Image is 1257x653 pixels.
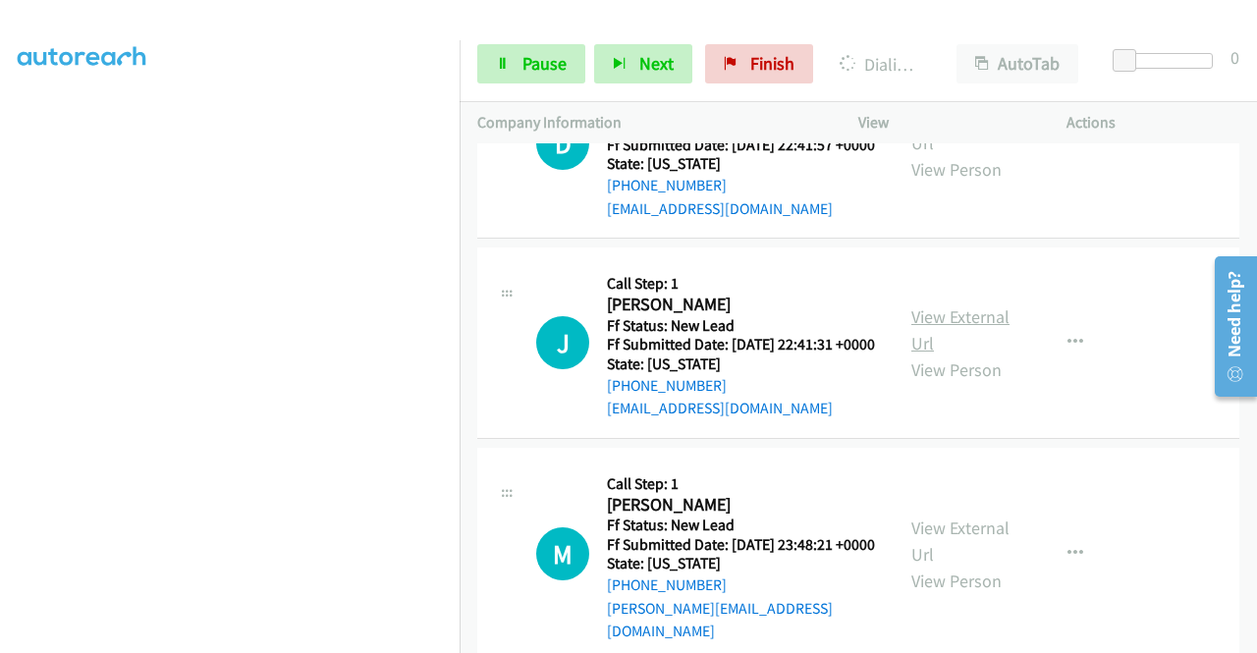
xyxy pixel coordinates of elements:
span: Next [639,52,674,75]
p: View [858,111,1031,135]
button: AutoTab [956,44,1078,83]
a: [PHONE_NUMBER] [607,575,727,594]
div: The call is yet to be attempted [536,527,589,580]
a: View External Url [911,305,1010,354]
a: [PERSON_NAME][EMAIL_ADDRESS][DOMAIN_NAME] [607,599,833,641]
h5: Ff Status: New Lead [607,316,875,336]
h5: Ff Submitted Date: [DATE] 22:41:31 +0000 [607,335,875,354]
h5: Ff Submitted Date: [DATE] 22:41:57 +0000 [607,136,875,155]
p: Dialing [PERSON_NAME] [840,51,921,78]
iframe: Resource Center [1201,248,1257,405]
a: View External Url [911,517,1010,566]
h1: D [536,117,589,170]
div: The call is yet to be attempted [536,316,589,369]
div: 0 [1230,44,1239,71]
div: Delay between calls (in seconds) [1122,53,1213,69]
h2: [PERSON_NAME] [607,494,869,517]
p: Company Information [477,111,823,135]
h5: State: [US_STATE] [607,354,875,374]
a: View Person [911,570,1002,592]
a: Pause [477,44,585,83]
a: Finish [705,44,813,83]
h5: Call Step: 1 [607,474,876,494]
a: [EMAIL_ADDRESS][DOMAIN_NAME] [607,399,833,417]
h1: M [536,527,589,580]
a: View Person [911,358,1002,381]
h5: Ff Status: New Lead [607,516,876,535]
button: Next [594,44,692,83]
a: [PHONE_NUMBER] [607,176,727,194]
h5: State: [US_STATE] [607,154,875,174]
a: View Person [911,158,1002,181]
h5: Ff Submitted Date: [DATE] 23:48:21 +0000 [607,535,876,555]
h2: [PERSON_NAME] [607,294,869,316]
a: [EMAIL_ADDRESS][DOMAIN_NAME] [607,199,833,218]
a: [PHONE_NUMBER] [607,376,727,395]
h1: J [536,316,589,369]
span: Finish [750,52,794,75]
p: Actions [1066,111,1239,135]
h5: State: [US_STATE] [607,554,876,573]
span: Pause [522,52,567,75]
div: The call is yet to be attempted [536,117,589,170]
h5: Call Step: 1 [607,274,875,294]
